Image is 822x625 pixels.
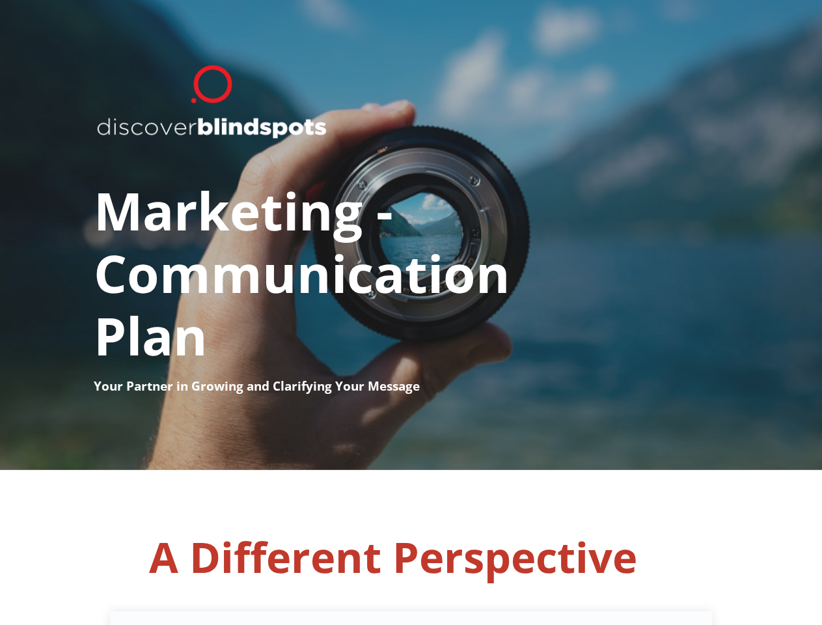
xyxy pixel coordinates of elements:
span: A Different Perspective [149,528,637,585]
span: Marketing - [94,174,393,245]
span: Communication [94,237,510,308]
span: Your Partner in Growing and Clarifying Your Message [94,378,420,395]
img: I85laVxo2ZK_titQb5wRwhae6gw_VtE43I4IwQ.png [94,62,328,146]
span: Plan [94,299,208,370]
